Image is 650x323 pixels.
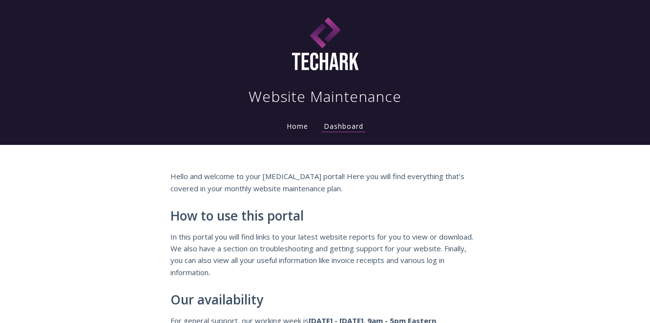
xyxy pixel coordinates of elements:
h2: Our availability [170,293,480,307]
h1: Website Maintenance [249,87,401,106]
p: In this portal you will find links to your latest website reports for you to view or download. We... [170,231,480,279]
a: Dashboard [322,121,365,132]
p: Hello and welcome to your [MEDICAL_DATA] portal! Here you will find everything that's covered in ... [170,170,480,194]
a: Home [285,121,310,131]
h2: How to use this portal [170,209,480,223]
